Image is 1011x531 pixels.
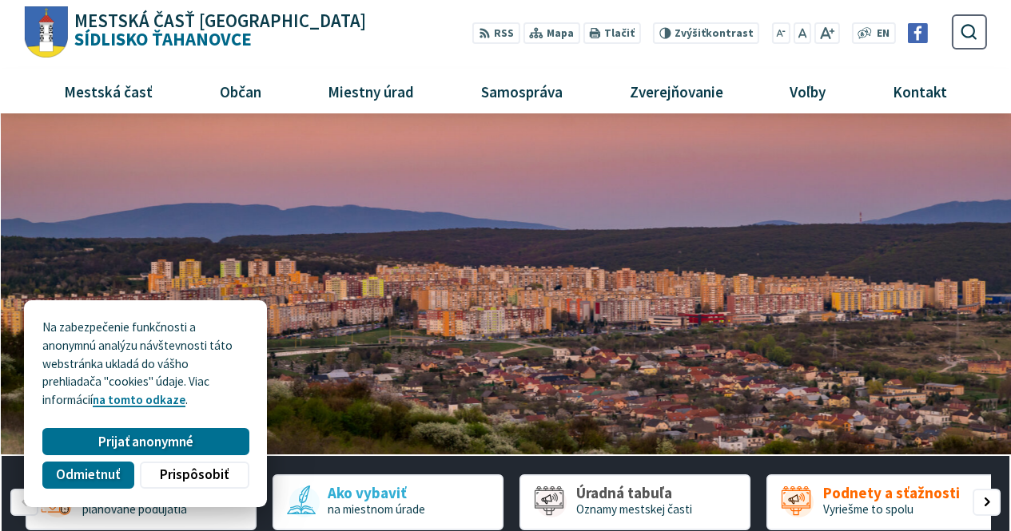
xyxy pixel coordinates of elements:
[213,69,267,113] span: Občan
[82,501,187,517] span: plánované podujatia
[301,69,442,113] a: Miestny úrad
[24,6,68,58] img: Prejsť na domovskú stránku
[273,474,504,530] a: Ako vybaviť na miestnom úrade
[794,22,811,44] button: Nastaviť pôvodnú veľkosť písma
[322,69,420,113] span: Miestny úrad
[140,462,249,489] button: Prispôsobiť
[192,69,289,113] a: Občan
[42,428,249,455] button: Prijať anonymné
[766,474,997,530] div: 4 / 5
[42,319,249,410] p: Na zabezpečenie funkčnosti a anonymnú analýzu návštevnosti táto webstránka ukladá do vášho prehli...
[24,6,365,58] a: Logo Sídlisko Ťahanovce, prejsť na domovskú stránku.
[866,69,975,113] a: Kontakt
[98,434,193,450] span: Prijať anonymné
[475,69,568,113] span: Samospráva
[675,26,706,40] span: Zvýšiť
[772,22,791,44] button: Zmenšiť veľkosť písma
[160,466,229,483] span: Prispôsobiť
[823,501,913,517] span: Vyriešme to spolu
[762,69,854,113] a: Voľby
[973,489,1000,516] div: Nasledujúci slajd
[273,474,504,530] div: 2 / 5
[74,12,366,30] span: Mestská časť [GEOGRAPHIC_DATA]
[653,22,759,44] button: Zvýšiťkontrast
[547,26,574,42] span: Mapa
[328,501,425,517] span: na miestnom úrade
[623,69,729,113] span: Zverejňovanie
[328,485,425,501] span: Ako vybaviť
[784,69,832,113] span: Voľby
[814,22,839,44] button: Zväčšiť veľkosť písma
[887,69,953,113] span: Kontakt
[93,392,185,407] a: na tomto odkaze
[583,22,640,44] button: Tlačiť
[523,22,579,44] a: Mapa
[56,466,120,483] span: Odmietnuť
[10,489,38,516] div: Predošlý slajd
[877,26,890,42] span: EN
[519,474,750,530] a: Úradná tabuľa Oznamy mestskej časti
[908,23,928,43] img: Prejsť na Facebook stránku
[602,69,750,113] a: Zverejňovanie
[766,474,997,530] a: Podnety a sťažnosti Vyriešme to spolu
[823,485,960,501] span: Podnety a sťažnosti
[58,69,158,113] span: Mestská časť
[576,485,692,501] span: Úradná tabuľa
[604,27,635,40] span: Tlačiť
[68,12,366,49] h1: Sídlisko Ťahanovce
[576,501,692,517] span: Oznamy mestskej časti
[872,26,894,42] a: EN
[494,26,514,42] span: RSS
[37,69,181,113] a: Mestská časť
[519,474,750,530] div: 3 / 5
[472,22,519,44] a: RSS
[675,27,754,40] span: kontrast
[42,462,133,489] button: Odmietnuť
[454,69,591,113] a: Samospráva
